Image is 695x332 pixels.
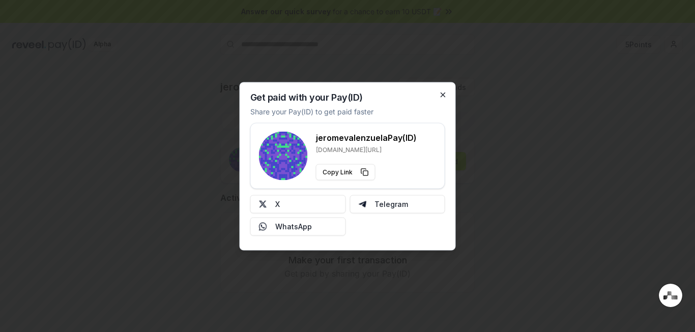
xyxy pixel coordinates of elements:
button: X [250,195,346,213]
button: WhatsApp [250,217,346,235]
img: Whatsapp [259,222,267,230]
img: X [259,200,267,208]
h2: Get paid with your Pay(ID) [250,93,363,102]
img: Telegram [358,200,366,208]
h3: jeromevalenzuela Pay(ID) [316,131,417,143]
button: Telegram [350,195,445,213]
p: [DOMAIN_NAME][URL] [316,145,417,154]
p: Share your Pay(ID) to get paid faster [250,106,373,116]
button: Copy Link [316,164,375,180]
